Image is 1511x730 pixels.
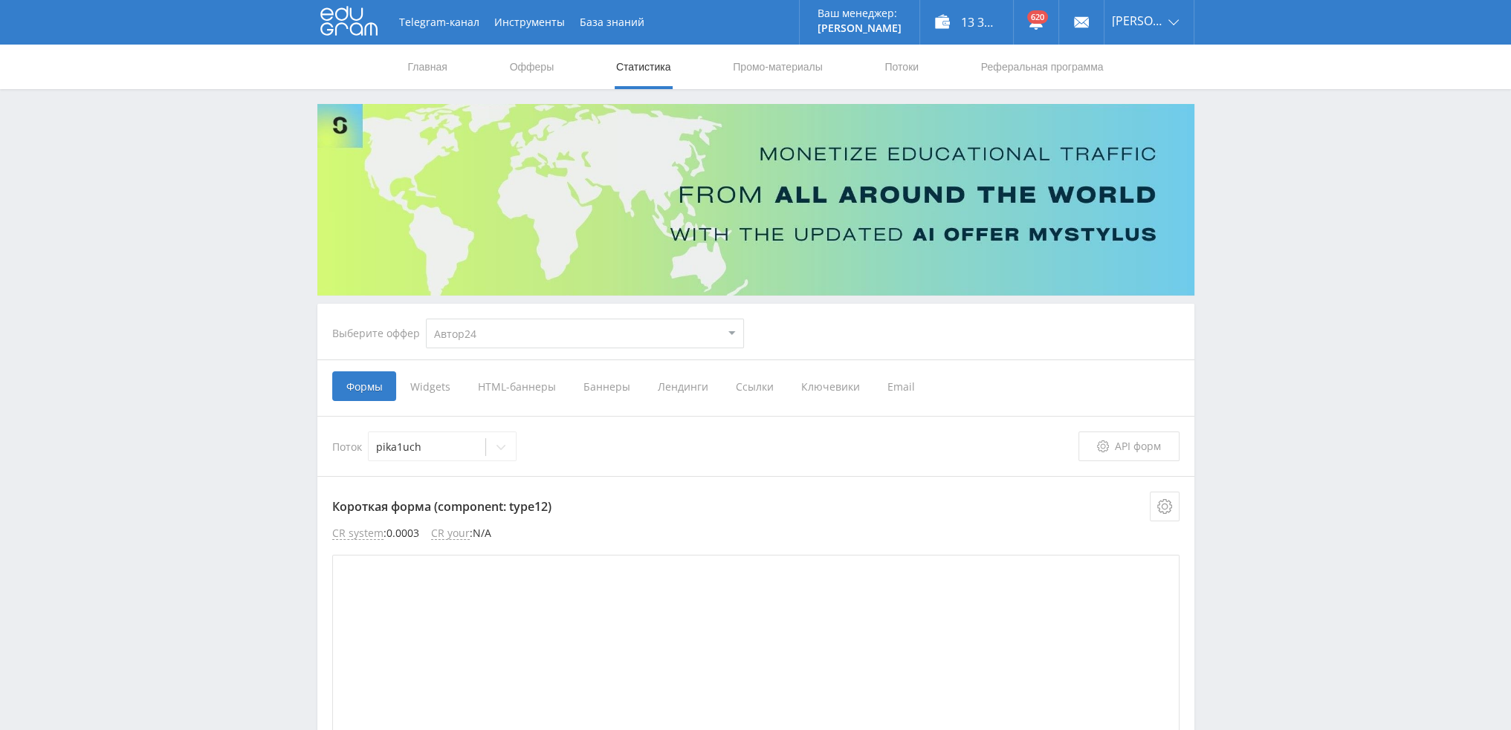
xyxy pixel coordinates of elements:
span: Ссылки [722,371,787,401]
p: [PERSON_NAME] [818,22,902,34]
div: Выберите оффер [332,327,426,339]
span: Лендинги [644,371,722,401]
span: Баннеры [569,371,644,401]
p: Короткая форма (component: type12) [332,492,1180,521]
span: Формы [332,371,396,401]
span: [PERSON_NAME] [1112,15,1164,27]
p: Ваш менеджер: [818,7,902,19]
a: Офферы [508,45,556,89]
span: Email [873,371,929,401]
span: API форм [1115,440,1161,452]
div: Поток [332,431,1078,461]
span: HTML-баннеры [464,371,569,401]
span: CR system [332,527,384,540]
img: Banner [317,104,1194,296]
a: API форм [1078,431,1180,461]
li: : 0.0003 [332,527,419,540]
span: Widgets [396,371,464,401]
li: : N/A [431,527,491,540]
span: Ключевики [787,371,873,401]
a: Потоки [883,45,920,89]
a: Главная [407,45,449,89]
span: CR your [431,527,470,540]
a: Статистика [615,45,673,89]
a: Промо-материалы [731,45,824,89]
a: Реферальная программа [980,45,1105,89]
